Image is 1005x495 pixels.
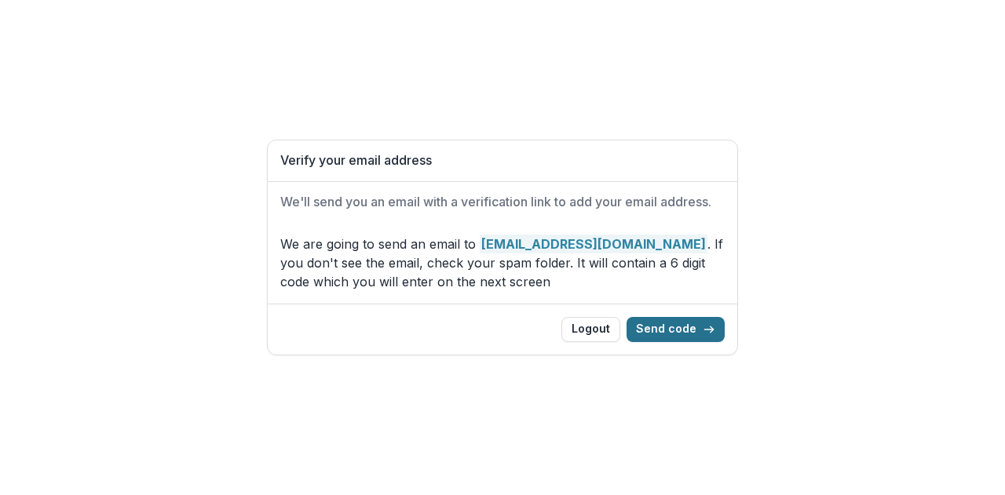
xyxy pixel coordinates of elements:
[280,153,725,168] h1: Verify your email address
[280,195,725,209] h2: We'll send you an email with a verification link to add your email address.
[627,317,725,342] button: Send code
[561,317,620,342] button: Logout
[280,235,725,291] p: We are going to send an email to . If you don't see the email, check your spam folder. It will co...
[480,235,707,253] strong: [EMAIL_ADDRESS][DOMAIN_NAME]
